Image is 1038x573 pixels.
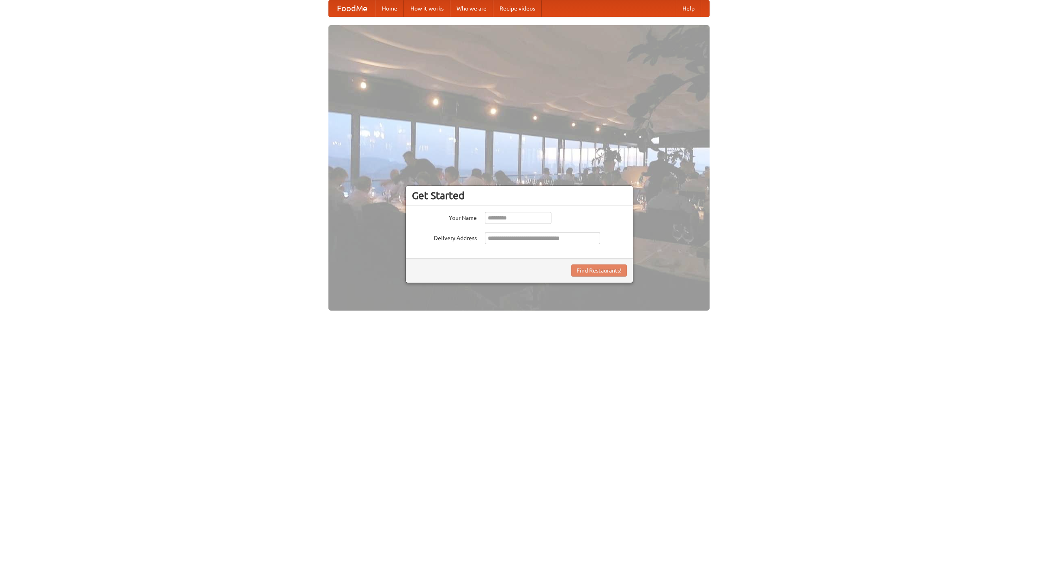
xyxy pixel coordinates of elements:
a: Recipe videos [493,0,542,17]
a: How it works [404,0,450,17]
label: Your Name [412,212,477,222]
button: Find Restaurants! [571,264,627,277]
a: Who we are [450,0,493,17]
label: Delivery Address [412,232,477,242]
h3: Get Started [412,190,627,202]
a: Help [676,0,701,17]
a: Home [375,0,404,17]
a: FoodMe [329,0,375,17]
